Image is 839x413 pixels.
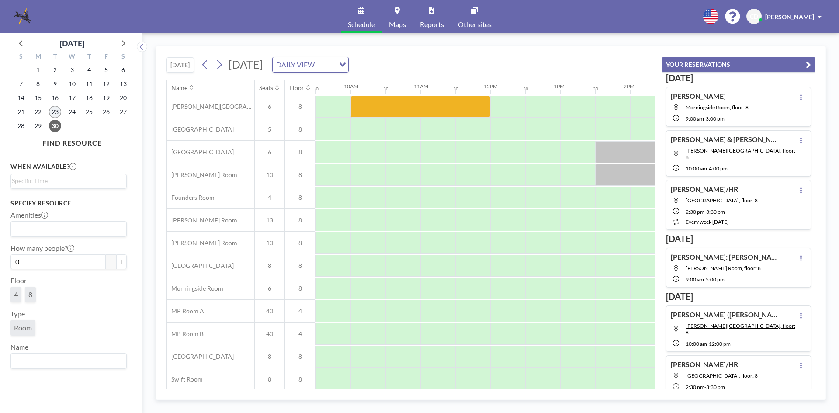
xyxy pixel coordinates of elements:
[662,57,815,72] button: YOUR RESERVATIONS
[671,310,780,319] h4: [PERSON_NAME] ([PERSON_NAME])
[414,83,428,90] div: 11AM
[285,330,315,338] span: 4
[83,106,95,118] span: Thursday, September 25, 2025
[453,86,458,92] div: 30
[14,290,18,299] span: 4
[317,59,334,70] input: Search for option
[13,52,30,63] div: S
[100,64,112,76] span: Friday, September 5, 2025
[706,276,725,283] span: 5:00 PM
[686,147,795,160] span: Ansley Room, floor: 8
[117,64,129,76] span: Saturday, September 6, 2025
[765,13,814,21] span: [PERSON_NAME]
[255,148,284,156] span: 6
[255,285,284,292] span: 6
[11,174,126,187] div: Search for option
[15,92,27,104] span: Sunday, September 14, 2025
[114,52,132,63] div: S
[389,21,406,28] span: Maps
[686,104,749,111] span: Morningside Room, floor: 8
[313,86,319,92] div: 30
[554,83,565,90] div: 1PM
[666,73,811,83] h3: [DATE]
[30,52,47,63] div: M
[686,165,707,172] span: 10:00 AM
[171,84,187,92] div: Name
[255,375,284,383] span: 8
[32,106,44,118] span: Monday, September 22, 2025
[255,194,284,201] span: 4
[83,78,95,90] span: Thursday, September 11, 2025
[66,106,78,118] span: Wednesday, September 24, 2025
[707,340,709,347] span: -
[167,148,234,156] span: [GEOGRAPHIC_DATA]
[624,83,634,90] div: 2PM
[255,103,284,111] span: 6
[10,244,74,253] label: How many people?
[167,307,204,315] span: MP Room A
[229,58,263,71] span: [DATE]
[97,52,114,63] div: F
[704,276,706,283] span: -
[166,57,194,73] button: [DATE]
[285,171,315,179] span: 8
[285,285,315,292] span: 8
[709,165,728,172] span: 4:00 PM
[11,222,126,236] div: Search for option
[686,340,707,347] span: 10:00 AM
[15,78,27,90] span: Sunday, September 7, 2025
[117,106,129,118] span: Saturday, September 27, 2025
[671,185,738,194] h4: [PERSON_NAME]/HR
[285,148,315,156] span: 8
[116,254,127,269] button: +
[750,13,758,21] span: CD
[15,120,27,132] span: Sunday, September 28, 2025
[671,253,780,261] h4: [PERSON_NAME]: [PERSON_NAME] vs Heritage Station
[32,120,44,132] span: Monday, September 29, 2025
[60,37,84,49] div: [DATE]
[348,21,375,28] span: Schedule
[255,239,284,247] span: 10
[255,262,284,270] span: 8
[686,384,704,390] span: 2:30 PM
[167,239,237,247] span: [PERSON_NAME] Room
[383,86,388,92] div: 30
[106,254,116,269] button: -
[285,216,315,224] span: 8
[10,309,25,318] label: Type
[704,115,706,122] span: -
[167,171,237,179] span: [PERSON_NAME] Room
[686,208,704,215] span: 2:30 PM
[686,372,758,379] span: West End Room, floor: 8
[686,323,795,336] span: Ansley Room, floor: 8
[255,125,284,133] span: 5
[15,106,27,118] span: Sunday, September 21, 2025
[66,64,78,76] span: Wednesday, September 3, 2025
[666,291,811,302] h3: [DATE]
[274,59,316,70] span: DAILY VIEW
[12,223,121,235] input: Search for option
[14,323,32,332] span: Room
[255,353,284,361] span: 8
[10,135,134,147] h4: FIND RESOURCE
[666,233,811,244] h3: [DATE]
[80,52,97,63] div: T
[671,360,738,369] h4: [PERSON_NAME]/HR
[259,84,273,92] div: Seats
[255,171,284,179] span: 10
[32,92,44,104] span: Monday, September 15, 2025
[285,262,315,270] span: 8
[285,239,315,247] span: 8
[49,78,61,90] span: Tuesday, September 9, 2025
[686,115,704,122] span: 9:00 AM
[273,57,348,72] div: Search for option
[32,64,44,76] span: Monday, September 1, 2025
[10,276,27,285] label: Floor
[167,285,223,292] span: Morningside Room
[32,78,44,90] span: Monday, September 8, 2025
[285,353,315,361] span: 8
[100,78,112,90] span: Friday, September 12, 2025
[28,290,32,299] span: 8
[49,106,61,118] span: Tuesday, September 23, 2025
[64,52,81,63] div: W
